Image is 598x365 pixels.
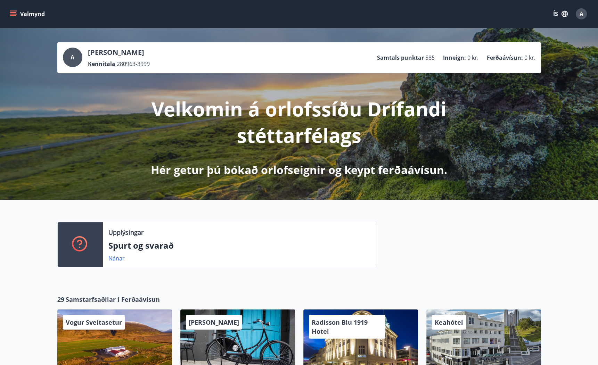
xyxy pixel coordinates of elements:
[57,295,64,304] span: 29
[151,162,447,177] p: Hér getur þú bókað orlofseignir og keypt ferðaávísun.
[377,54,424,61] p: Samtals punktar
[116,96,483,148] p: Velkomin á orlofssíðu Drífandi stéttarfélags
[443,54,466,61] p: Inneign :
[66,295,160,304] span: Samstarfsaðilar í Ferðaávísun
[189,318,239,326] span: [PERSON_NAME]
[108,228,144,237] p: Upplýsingar
[88,60,115,68] p: Kennitala
[467,54,478,61] span: 0 kr.
[435,318,463,326] span: Keahótel
[580,10,583,18] span: A
[88,48,150,57] p: [PERSON_NAME]
[117,60,150,68] span: 280963-3999
[108,240,371,251] p: Spurt og svarað
[573,6,590,22] button: A
[425,54,435,61] span: 585
[8,8,48,20] button: menu
[524,54,535,61] span: 0 kr.
[312,318,368,335] span: Radisson Blu 1919 Hotel
[71,53,74,61] span: A
[549,8,572,20] button: ÍS
[487,54,523,61] p: Ferðaávísun :
[66,318,122,326] span: Vogur Sveitasetur
[108,255,125,262] a: Nánar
